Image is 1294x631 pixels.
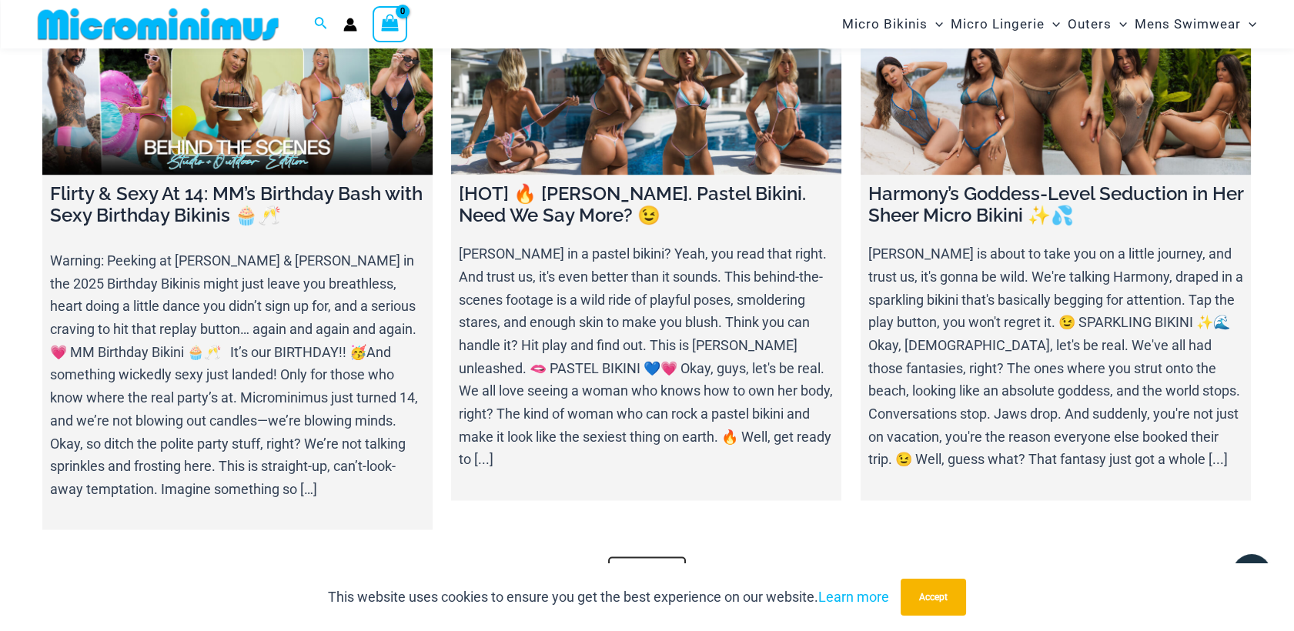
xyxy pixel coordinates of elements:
[1241,5,1256,44] span: Menu Toggle
[50,249,425,500] p: Warning: Peeking at [PERSON_NAME] & [PERSON_NAME] in the 2025 Birthday Bikinis might just leave y...
[836,2,1263,46] nav: Site Navigation
[1068,5,1112,44] span: Outers
[459,242,834,470] p: [PERSON_NAME] in a pastel bikini? Yeah, you read that right. And trust us, it's even better than ...
[42,38,433,175] a: Flirty & Sexy At 14: MM’s Birthday Bash with Sexy Birthday Bikinis 🧁🥂
[328,586,889,609] p: This website uses cookies to ensure you get the best experience on our website.
[947,5,1064,44] a: Micro LingerieMenu ToggleMenu Toggle
[868,242,1243,470] p: [PERSON_NAME] is about to take you on a little journey, and trust us, it's gonna be wild. We're t...
[868,182,1243,227] h4: Harmony’s Goddess-Level Seduction in Her Sheer Micro Bikini ✨💦
[951,5,1045,44] span: Micro Lingerie
[818,589,889,605] a: Learn more
[451,38,841,175] a: [HOT] 🔥 Olivia. Pastel Bikini. Need We Say More? 😉
[1112,5,1127,44] span: Menu Toggle
[838,5,947,44] a: Micro BikinisMenu ToggleMenu Toggle
[608,556,686,586] a: More Videos
[459,182,834,227] h4: [HOT] 🔥 [PERSON_NAME]. Pastel Bikini. Need We Say More? 😉
[343,18,357,32] a: Account icon link
[1064,5,1131,44] a: OutersMenu ToggleMenu Toggle
[314,15,328,34] a: Search icon link
[32,7,285,42] img: MM SHOP LOGO FLAT
[901,579,966,616] button: Accept
[842,5,928,44] span: Micro Bikinis
[1135,5,1241,44] span: Mens Swimwear
[1045,5,1060,44] span: Menu Toggle
[1131,5,1260,44] a: Mens SwimwearMenu ToggleMenu Toggle
[928,5,943,44] span: Menu Toggle
[373,6,408,42] a: View Shopping Cart, empty
[50,182,425,227] h4: Flirty & Sexy At 14: MM’s Birthday Bash with Sexy Birthday Bikinis 🧁🥂
[861,38,1251,175] a: Harmony’s Goddess-Level Seduction in Her Sheer Micro Bikini ✨💦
